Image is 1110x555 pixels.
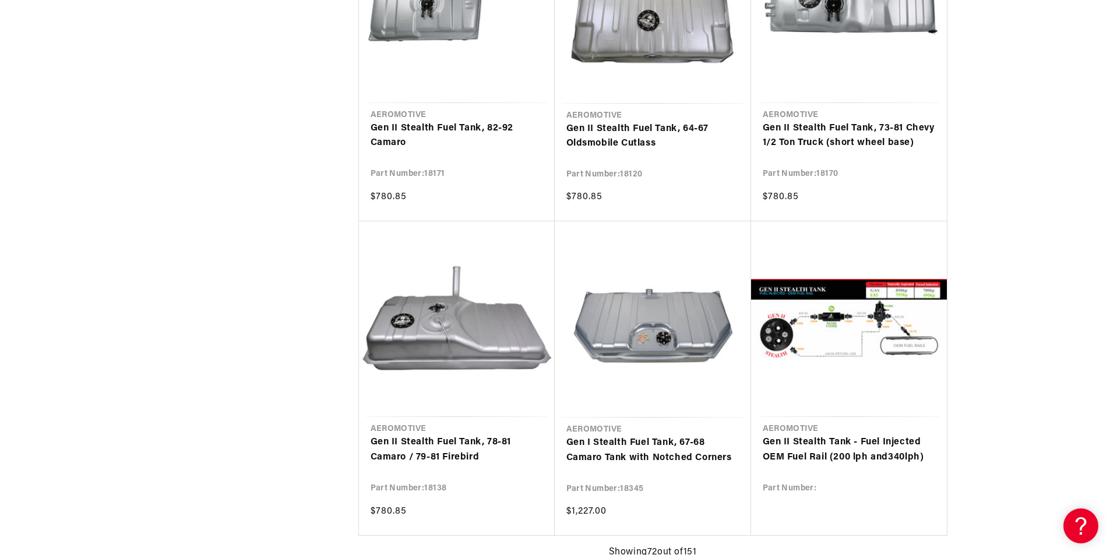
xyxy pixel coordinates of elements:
a: Gen II Stealth Fuel Tank, 78-81 Camaro / 79-81 Firebird [371,435,543,465]
a: Gen II Stealth Fuel Tank, 73-81 Chevy 1/2 Ton Truck (short wheel base) [763,121,935,151]
a: Gen II Stealth Tank - Fuel Injected OEM Fuel Rail (200 lph and340lph) [763,435,935,465]
a: Gen II Stealth Fuel Tank, 64-67 Oldsmobile Cutlass [566,122,739,151]
a: Gen II Stealth Fuel Tank, 82-92 Camaro [371,121,543,151]
a: Gen I Stealth Fuel Tank, 67-68 Camaro Tank with Notched Corners [566,436,739,465]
